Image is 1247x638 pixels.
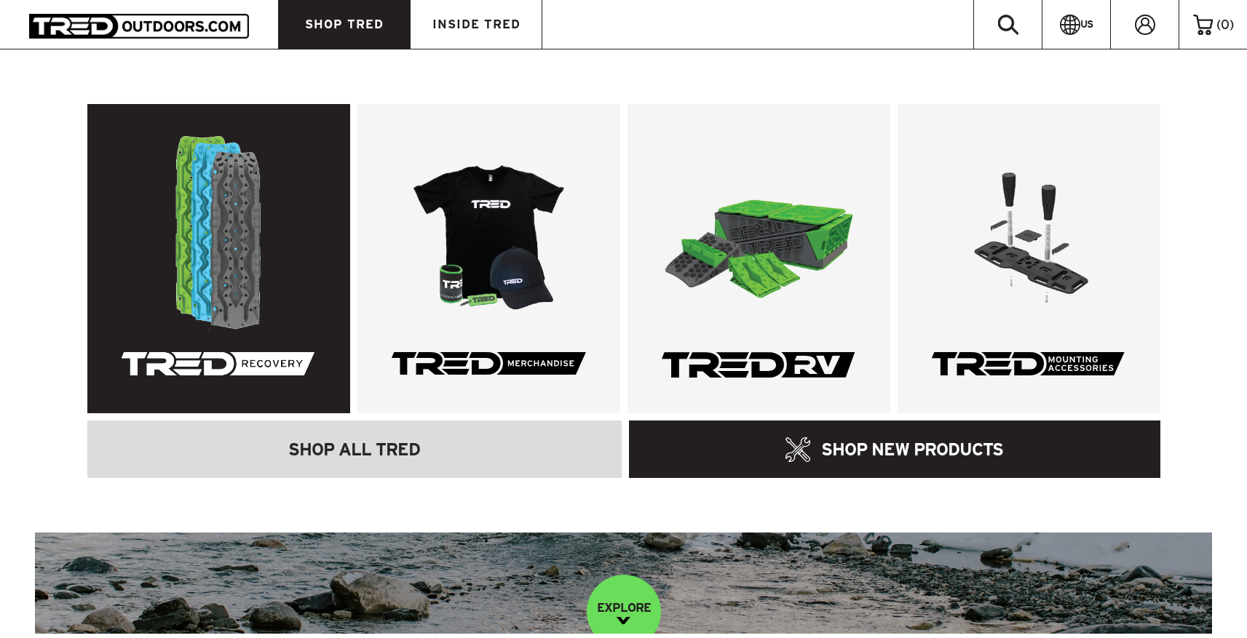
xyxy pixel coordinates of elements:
[29,14,249,38] img: TRED Outdoors America
[1193,15,1213,35] img: cart-icon
[87,420,622,478] a: SHOP ALL TRED
[305,18,384,31] span: SHOP TRED
[1221,17,1230,31] span: 0
[617,617,630,624] img: down-image
[629,420,1160,478] a: SHOP NEW PRODUCTS
[1216,18,1234,31] span: ( )
[432,18,520,31] span: INSIDE TRED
